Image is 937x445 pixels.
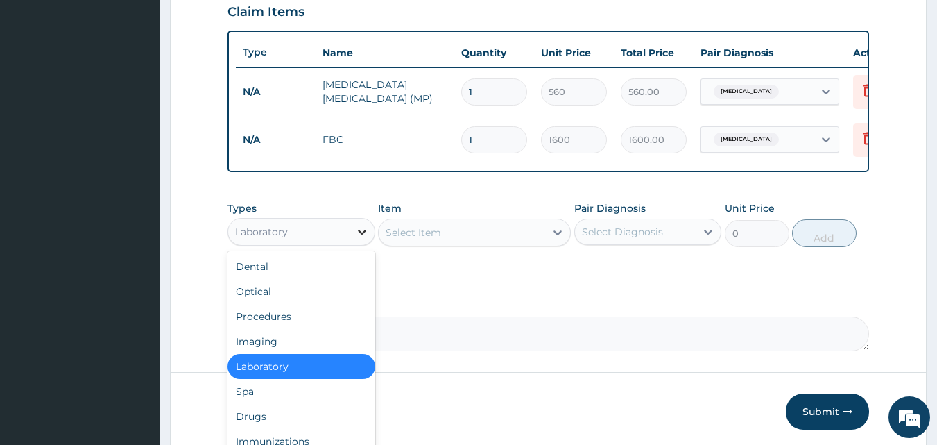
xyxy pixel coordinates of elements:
[316,71,454,112] td: [MEDICAL_DATA] [MEDICAL_DATA] (MP)
[378,201,402,215] label: Item
[725,201,775,215] label: Unit Price
[72,78,233,96] div: Chat with us now
[227,379,375,404] div: Spa
[792,219,857,247] button: Add
[236,40,316,65] th: Type
[236,127,316,153] td: N/A
[714,133,779,146] span: [MEDICAL_DATA]
[386,226,441,240] div: Select Item
[614,39,694,67] th: Total Price
[534,39,614,67] th: Unit Price
[582,225,663,239] div: Select Diagnosis
[574,201,646,215] label: Pair Diagnosis
[236,79,316,105] td: N/A
[227,354,375,379] div: Laboratory
[714,85,779,99] span: [MEDICAL_DATA]
[227,5,304,20] h3: Claim Items
[227,297,870,309] label: Comment
[7,297,264,346] textarea: Type your message and hit 'Enter'
[786,394,869,430] button: Submit
[80,134,191,274] span: We're online!
[227,7,261,40] div: Minimize live chat window
[227,279,375,304] div: Optical
[235,225,288,239] div: Laboratory
[694,39,846,67] th: Pair Diagnosis
[454,39,534,67] th: Quantity
[26,69,56,104] img: d_794563401_company_1708531726252_794563401
[227,404,375,429] div: Drugs
[227,254,375,279] div: Dental
[316,126,454,153] td: FBC
[316,39,454,67] th: Name
[846,39,915,67] th: Actions
[227,203,257,215] label: Types
[227,329,375,354] div: Imaging
[227,304,375,329] div: Procedures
